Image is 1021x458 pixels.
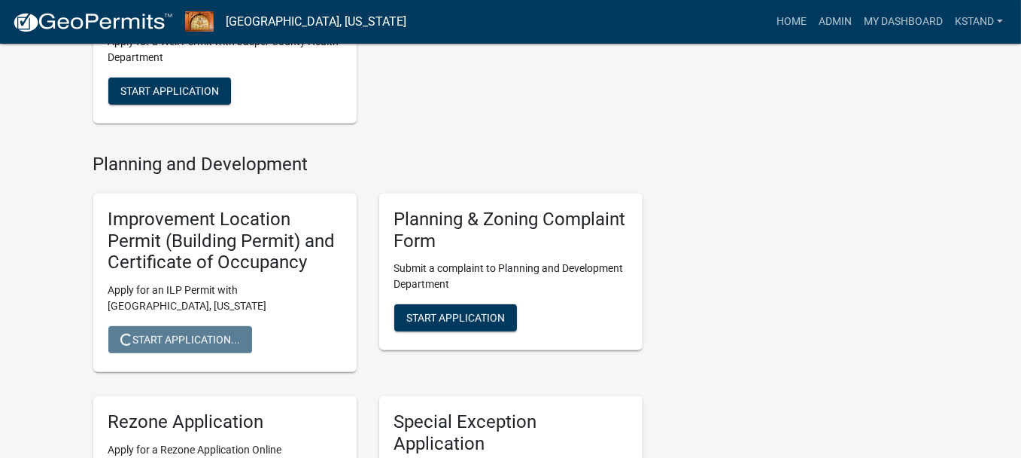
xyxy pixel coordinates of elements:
h5: Planning & Zoning Complaint Form [394,209,627,252]
span: Start Application... [120,334,240,346]
h4: Planning and Development [93,154,643,176]
span: Start Application [406,312,505,324]
img: Jasper County, Indiana [185,11,214,32]
h5: Improvement Location Permit (Building Permit) and Certificate of Occupancy [108,209,342,273]
p: Apply for a Well Permit with Jasper County Health Department [108,34,342,66]
a: My Dashboard [858,8,949,36]
a: Home [770,8,813,36]
a: [GEOGRAPHIC_DATA], [US_STATE] [226,9,406,35]
a: kstand [949,8,1009,36]
p: Submit a complaint to Planning and Development Department [394,261,627,292]
button: Start Application [108,78,231,105]
span: Start Application [120,85,219,97]
button: Start Application [394,304,517,331]
p: Apply for an ILP Permit with [GEOGRAPHIC_DATA], [US_STATE] [108,282,342,314]
h5: Rezone Application [108,411,342,433]
p: Apply for a Rezone Application Online [108,442,342,458]
h5: Special Exception Application [394,411,627,455]
button: Start Application... [108,326,252,353]
a: Admin [813,8,858,36]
